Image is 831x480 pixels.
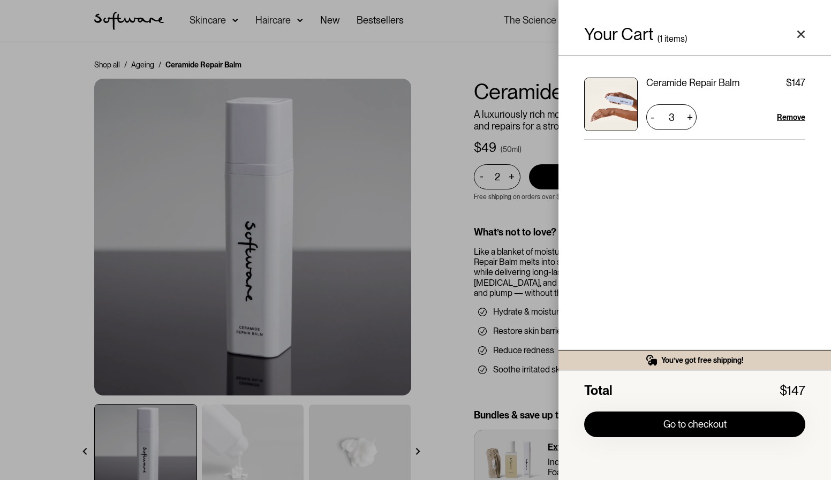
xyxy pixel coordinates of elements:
div: Remove [777,112,805,123]
div: - [646,109,658,126]
div: $147 [780,383,805,399]
div: 1 [660,35,662,43]
div: Ceramide Repair Balm [646,78,739,88]
div: items) [664,35,687,43]
div: $147 [786,78,805,88]
h4: Your Cart [584,26,653,43]
div: Total [584,383,612,399]
div: ( [658,35,660,43]
div: + [683,109,697,126]
a: Close cart [797,30,805,39]
a: Go to checkout [584,412,805,437]
div: You’ve got free shipping! [661,355,744,365]
a: Remove item from cart [777,112,805,123]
